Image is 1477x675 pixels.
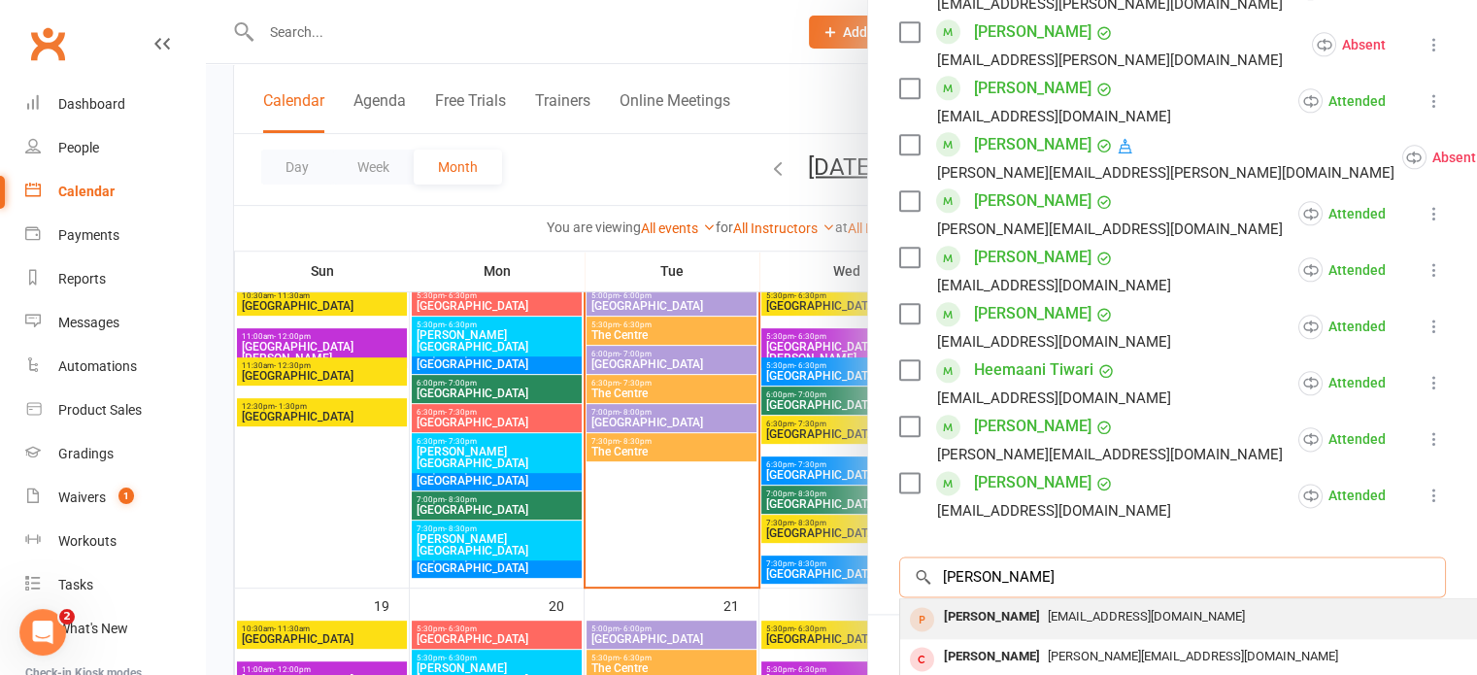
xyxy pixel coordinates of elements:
[25,476,205,520] a: Waivers 1
[1048,649,1338,663] span: [PERSON_NAME][EMAIL_ADDRESS][DOMAIN_NAME]
[58,489,106,505] div: Waivers
[58,402,142,418] div: Product Sales
[25,520,205,563] a: Workouts
[25,301,205,345] a: Messages
[974,17,1091,48] a: [PERSON_NAME]
[25,214,205,257] a: Payments
[1298,484,1386,508] div: Attended
[118,488,134,504] span: 1
[1298,427,1386,452] div: Attended
[58,315,119,330] div: Messages
[58,96,125,112] div: Dashboard
[1298,257,1386,282] div: Attended
[59,609,75,624] span: 2
[936,603,1048,631] div: [PERSON_NAME]
[19,609,66,656] iframe: Intercom live chat
[25,170,205,214] a: Calendar
[910,607,934,631] div: prospect
[937,217,1283,242] div: [PERSON_NAME][EMAIL_ADDRESS][DOMAIN_NAME]
[937,104,1171,129] div: [EMAIL_ADDRESS][DOMAIN_NAME]
[58,227,119,243] div: Payments
[58,533,117,549] div: Workouts
[25,345,205,388] a: Automations
[974,129,1091,160] a: [PERSON_NAME]
[58,140,99,155] div: People
[937,386,1171,411] div: [EMAIL_ADDRESS][DOMAIN_NAME]
[1402,145,1476,169] div: Absent
[23,19,72,68] a: Clubworx
[58,621,128,636] div: What's New
[58,446,114,461] div: Gradings
[1298,371,1386,395] div: Attended
[58,271,106,287] div: Reports
[937,329,1171,354] div: [EMAIL_ADDRESS][DOMAIN_NAME]
[58,577,93,592] div: Tasks
[936,643,1048,671] div: [PERSON_NAME]
[974,298,1091,329] a: [PERSON_NAME]
[974,467,1091,498] a: [PERSON_NAME]
[25,607,205,651] a: What's New
[899,557,1446,597] input: Search to add attendees
[974,411,1091,442] a: [PERSON_NAME]
[58,184,115,199] div: Calendar
[974,73,1091,104] a: [PERSON_NAME]
[25,126,205,170] a: People
[937,442,1283,467] div: [PERSON_NAME][EMAIL_ADDRESS][DOMAIN_NAME]
[25,563,205,607] a: Tasks
[974,242,1091,273] a: [PERSON_NAME]
[937,273,1171,298] div: [EMAIL_ADDRESS][DOMAIN_NAME]
[1048,609,1245,624] span: [EMAIL_ADDRESS][DOMAIN_NAME]
[937,498,1171,523] div: [EMAIL_ADDRESS][DOMAIN_NAME]
[25,257,205,301] a: Reports
[1298,201,1386,225] div: Attended
[25,388,205,432] a: Product Sales
[1298,88,1386,113] div: Attended
[937,160,1394,186] div: [PERSON_NAME][EMAIL_ADDRESS][PERSON_NAME][DOMAIN_NAME]
[937,48,1283,73] div: [EMAIL_ADDRESS][PERSON_NAME][DOMAIN_NAME]
[1312,32,1386,56] div: Absent
[974,354,1093,386] a: Heemaani Tiwari
[1298,315,1386,339] div: Attended
[974,186,1091,217] a: [PERSON_NAME]
[58,358,137,374] div: Automations
[910,647,934,671] div: member
[25,432,205,476] a: Gradings
[25,83,205,126] a: Dashboard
